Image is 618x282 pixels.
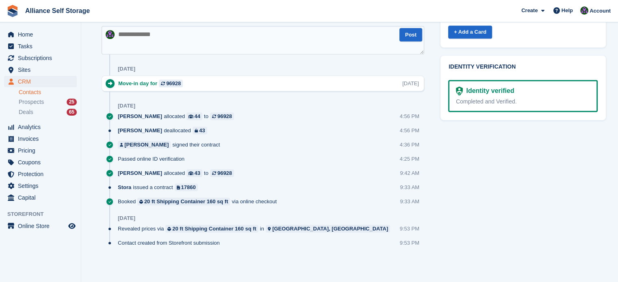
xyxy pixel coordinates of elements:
span: Stora [118,183,131,191]
div: signed their contract [118,141,224,149]
div: 20 ft Shipping Container 160 sq ft [172,225,256,232]
a: menu [4,220,77,232]
a: [PERSON_NAME] [118,141,171,149]
div: 43 [195,169,200,177]
div: [DATE] [118,103,135,109]
span: Online Store [18,220,67,232]
a: 17860 [175,183,198,191]
img: Romilly Norton [106,30,115,39]
div: 4:25 PM [400,155,419,163]
div: 9:53 PM [400,239,419,247]
span: Subscriptions [18,52,67,64]
div: allocated to [118,169,238,177]
div: 17860 [181,183,196,191]
span: Create [521,6,538,15]
img: stora-icon-8386f47178a22dfd0bd8f6a31ec36ba5ce8667c1dd55bd0f319d3a0aa187defe.svg [7,5,19,17]
a: menu [4,157,77,168]
div: [DATE] [118,215,135,222]
div: Passed online ID verification [118,155,189,163]
div: 96928 [166,80,181,87]
div: Revealed prices via in [118,225,394,232]
a: Prospects 25 [19,98,77,106]
span: Account [590,7,611,15]
div: [DATE] [402,80,419,87]
div: 44 [195,112,200,120]
span: Tasks [18,41,67,52]
img: Romilly Norton [580,6,588,15]
span: Pricing [18,145,67,156]
div: Contact created from Storefront submission [118,239,224,247]
div: deallocated [118,127,211,134]
span: [PERSON_NAME] [118,112,162,120]
a: menu [4,192,77,203]
span: Coupons [18,157,67,168]
a: menu [4,29,77,40]
div: Move-in day for [118,80,187,87]
a: + Add a Card [448,26,492,39]
a: [GEOGRAPHIC_DATA], [GEOGRAPHIC_DATA] [266,225,390,232]
div: Identity verified [463,86,514,96]
a: 44 [186,112,202,120]
div: 4:56 PM [400,112,419,120]
span: Home [18,29,67,40]
a: 43 [186,169,202,177]
div: [DATE] [118,66,135,72]
div: 9:33 AM [400,198,419,205]
div: 96928 [217,112,232,120]
span: Help [562,6,573,15]
a: menu [4,180,77,192]
a: menu [4,52,77,64]
div: 20 ft Shipping Container 160 sq ft [144,198,228,205]
div: 4:56 PM [400,127,419,134]
div: 43 [199,127,205,134]
div: Completed and Verified. [456,97,590,106]
div: 9:33 AM [400,183,419,191]
span: CRM [18,76,67,87]
div: 9:42 AM [400,169,419,177]
span: Settings [18,180,67,192]
div: 4:36 PM [400,141,419,149]
img: Identity Verification Ready [456,86,463,95]
div: Booked via online checkout [118,198,281,205]
span: [PERSON_NAME] [118,127,162,134]
a: Preview store [67,221,77,231]
span: Analytics [18,121,67,133]
a: 96928 [210,169,234,177]
a: menu [4,168,77,180]
a: menu [4,76,77,87]
a: 96928 [210,112,234,120]
span: Prospects [19,98,44,106]
div: [PERSON_NAME] [124,141,169,149]
a: Alliance Self Storage [22,4,93,17]
div: 9:53 PM [400,225,419,232]
div: 25 [67,99,77,105]
button: Post [399,28,422,41]
span: Storefront [7,210,81,218]
div: [GEOGRAPHIC_DATA], [GEOGRAPHIC_DATA] [272,225,388,232]
a: 96928 [159,80,183,87]
a: Contacts [19,88,77,96]
div: issued a contract [118,183,202,191]
a: menu [4,145,77,156]
div: 65 [67,109,77,116]
a: menu [4,64,77,75]
a: menu [4,121,77,133]
a: Deals 65 [19,108,77,116]
a: menu [4,133,77,144]
span: Deals [19,108,33,116]
span: Capital [18,192,67,203]
a: menu [4,41,77,52]
div: allocated to [118,112,238,120]
div: 96928 [217,169,232,177]
span: Protection [18,168,67,180]
a: 20 ft Shipping Container 160 sq ft [137,198,230,205]
span: Sites [18,64,67,75]
span: Invoices [18,133,67,144]
h2: Identity verification [449,64,598,70]
a: 20 ft Shipping Container 160 sq ft [165,225,258,232]
a: 43 [193,127,207,134]
span: [PERSON_NAME] [118,169,162,177]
